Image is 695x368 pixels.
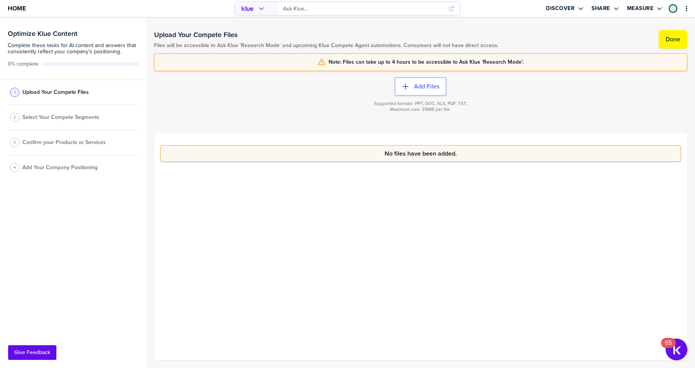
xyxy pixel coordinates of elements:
[668,3,678,14] a: Edit Profile
[8,5,26,12] span: Home
[283,2,444,15] input: Ask Klue...
[666,339,687,360] button: Open Resource Center, 65 new notifications
[154,30,498,39] h1: Upload Your Compete Files
[22,139,106,146] span: Confirm your Products or Services
[670,5,676,12] img: faafde62d937d4b48c599ef579951a4d-sml.png
[592,5,610,12] label: Share
[14,114,16,120] span: 2
[8,30,139,37] h3: Optimize Klue Content
[14,139,16,145] span: 3
[8,42,139,55] span: Complete these tasks for AI content and answers that consistently reflect your company’s position...
[329,59,524,65] span: Note: Files can take up to 4 hours to be accessible to Ask Klue 'Research Mode'.
[414,83,439,90] label: Add Files
[8,61,39,67] span: Active
[14,164,16,170] span: 4
[627,5,654,12] label: Measure
[669,4,677,13] div: Christian Finzel
[374,101,467,107] span: Supported formats: PPT, DOC, XLS, PDF, TXT.
[390,107,451,112] span: Maximum size: 25MB per file.
[8,345,56,360] button: Give Feedback
[22,89,89,95] span: Upload Your Compete Files
[546,5,575,12] label: Discover
[22,164,98,171] span: Add Your Company Positioning
[385,150,457,157] span: No files have been added.
[154,42,498,49] span: Files will be accessible to Ask Klue 'Research Mode' and upcoming Klue Compete Agent automations....
[14,89,15,95] span: 1
[22,114,99,120] span: Select Your Compete Segments
[666,36,680,43] label: Done
[665,343,672,353] div: 65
